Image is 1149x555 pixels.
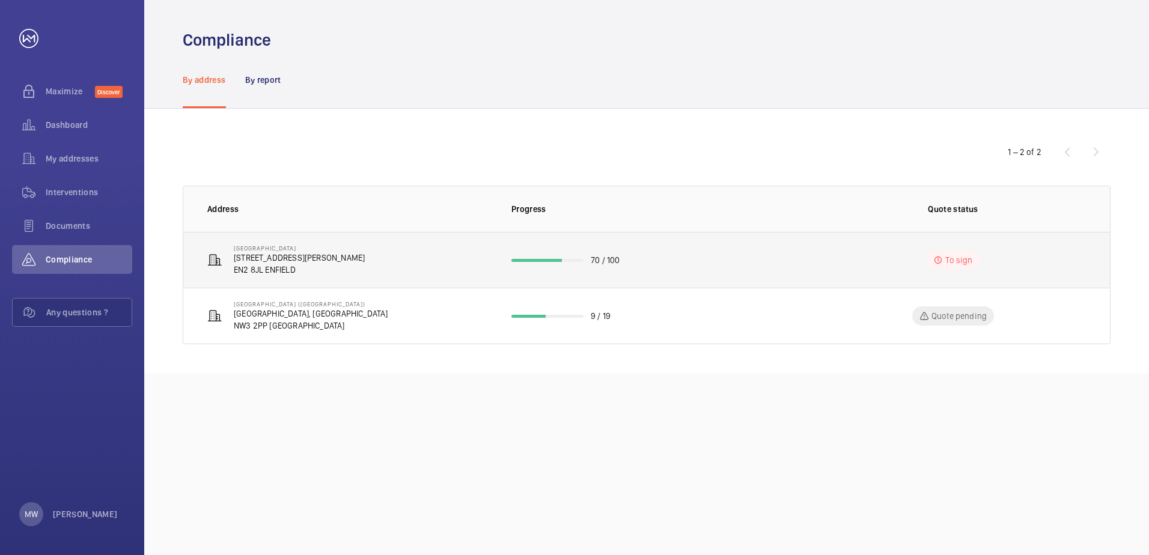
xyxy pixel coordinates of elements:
[46,253,132,265] span: Compliance
[234,264,365,276] p: EN2 8JL ENFIELD
[25,508,38,520] p: MW
[46,119,132,131] span: Dashboard
[183,74,226,86] p: By address
[245,74,281,86] p: By report
[207,203,492,215] p: Address
[234,244,365,252] p: [GEOGRAPHIC_DATA]
[46,85,95,97] span: Maximize
[183,29,271,51] h1: Compliance
[931,310,987,322] p: Quote pending
[46,220,132,232] span: Documents
[46,153,132,165] span: My addresses
[234,252,365,264] p: [STREET_ADDRESS][PERSON_NAME]
[46,186,132,198] span: Interventions
[95,86,123,98] span: Discover
[945,254,972,266] p: To sign
[234,300,388,308] p: [GEOGRAPHIC_DATA] ([GEOGRAPHIC_DATA])
[46,306,132,318] span: Any questions ?
[234,320,388,332] p: NW3 2PP [GEOGRAPHIC_DATA]
[591,310,611,322] p: 9 / 19
[53,508,118,520] p: [PERSON_NAME]
[591,254,620,266] p: 70 / 100
[234,308,388,320] p: [GEOGRAPHIC_DATA], [GEOGRAPHIC_DATA]
[1008,146,1041,158] div: 1 – 2 of 2
[511,203,801,215] p: Progress
[928,203,978,215] p: Quote status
